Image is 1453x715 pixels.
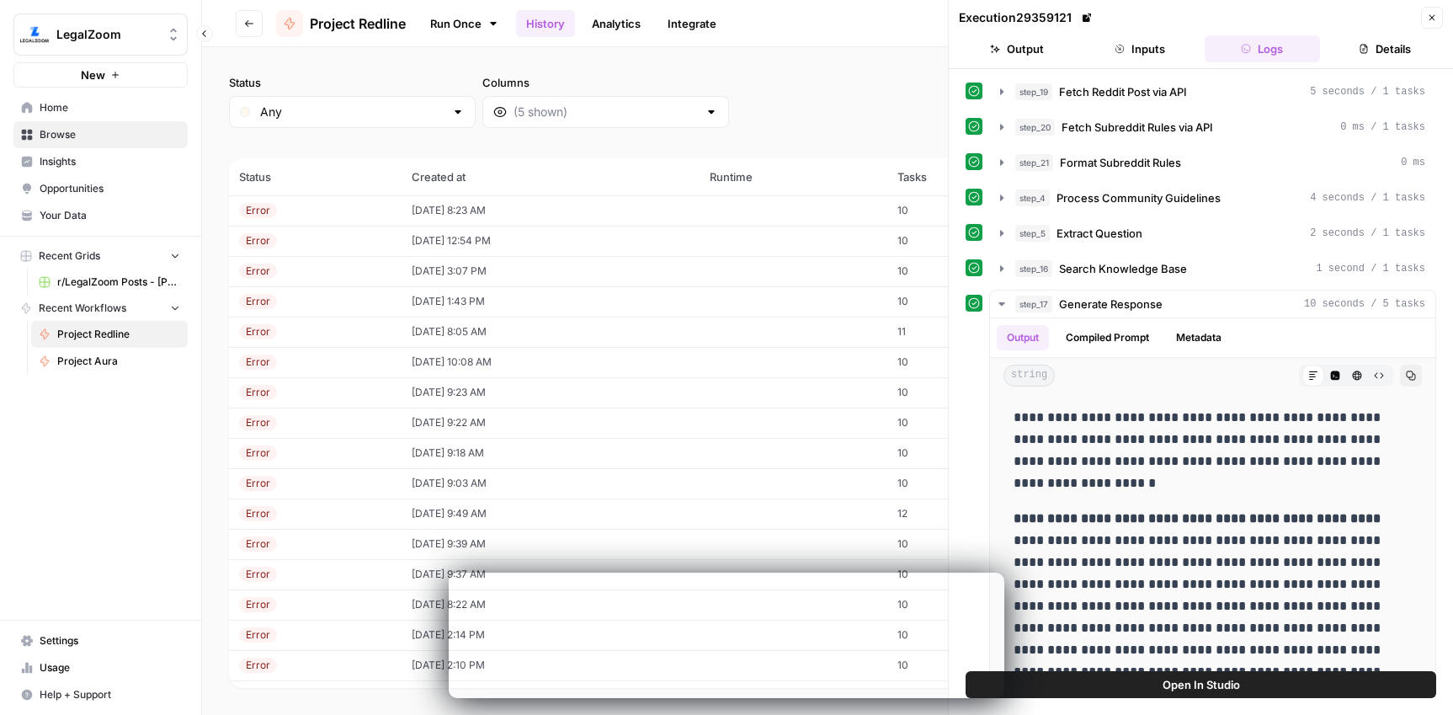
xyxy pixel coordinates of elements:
[239,355,277,370] div: Error
[990,149,1435,176] button: 0 ms
[887,499,1035,529] td: 12
[31,269,188,296] a: r/LegalZoom Posts - [PERSON_NAME]
[57,327,180,342] span: Project Redline
[887,195,1035,226] td: 10
[239,476,277,491] div: Error
[887,347,1035,377] td: 10
[887,377,1035,408] td: 10
[1310,190,1425,205] span: 4 seconds / 1 tasks
[990,184,1435,211] button: 4 seconds / 1 tasks
[402,499,700,529] td: [DATE] 9:49 AM
[997,325,1049,350] button: Output
[40,208,180,223] span: Your Data
[887,158,1035,195] th: Tasks
[402,468,700,499] td: [DATE] 9:03 AM
[40,100,180,115] span: Home
[239,294,277,309] div: Error
[582,10,651,37] a: Analytics
[56,26,158,43] span: LegalZoom
[966,671,1436,698] button: Open In Studio
[419,9,509,38] a: Run Once
[1310,226,1425,241] span: 2 seconds / 1 tasks
[1205,35,1321,62] button: Logs
[402,620,700,650] td: [DATE] 2:14 PM
[990,291,1435,317] button: 10 seconds / 5 tasks
[239,385,277,400] div: Error
[1327,35,1443,62] button: Details
[1166,325,1232,350] button: Metadata
[959,9,1095,26] div: Execution 29359121
[31,348,188,375] a: Project Aura
[239,415,277,430] div: Error
[887,529,1035,559] td: 10
[887,438,1035,468] td: 10
[13,243,188,269] button: Recent Grids
[402,195,700,226] td: [DATE] 8:23 AM
[1062,119,1213,136] span: Fetch Subreddit Rules via API
[239,627,277,643] div: Error
[239,658,277,673] div: Error
[402,529,700,559] td: [DATE] 9:39 AM
[402,680,700,711] td: [DATE] 2:07 PM
[1310,84,1425,99] span: 5 seconds / 1 tasks
[31,321,188,348] a: Project Redline
[39,248,100,264] span: Recent Grids
[260,104,444,120] input: Any
[700,158,887,195] th: Runtime
[887,226,1035,256] td: 10
[239,536,277,552] div: Error
[1056,225,1142,242] span: Extract Question
[276,10,406,37] a: Project Redline
[1163,676,1240,693] span: Open In Studio
[239,567,277,582] div: Error
[1340,120,1425,135] span: 0 ms / 1 tasks
[990,255,1435,282] button: 1 second / 1 tasks
[239,597,277,612] div: Error
[887,256,1035,286] td: 10
[402,286,700,317] td: [DATE] 1:43 PM
[13,62,188,88] button: New
[657,10,726,37] a: Integrate
[990,114,1435,141] button: 0 ms / 1 tasks
[1015,189,1050,206] span: step_4
[57,275,180,290] span: r/LegalZoom Posts - [PERSON_NAME]
[402,559,700,590] td: [DATE] 9:37 AM
[402,650,700,680] td: [DATE] 2:10 PM
[40,154,180,169] span: Insights
[402,256,700,286] td: [DATE] 3:07 PM
[402,226,700,256] td: [DATE] 12:54 PM
[13,202,188,229] a: Your Data
[1056,325,1159,350] button: Compiled Prompt
[239,446,277,461] div: Error
[1056,189,1221,206] span: Process Community Guidelines
[39,301,126,316] span: Recent Workflows
[239,324,277,339] div: Error
[887,559,1035,590] td: 10
[239,233,277,248] div: Error
[13,94,188,121] a: Home
[1059,296,1163,312] span: Generate Response
[1003,365,1055,387] span: string
[1316,261,1425,276] span: 1 second / 1 tasks
[1015,154,1053,171] span: step_21
[990,78,1435,105] button: 5 seconds / 1 tasks
[40,181,180,196] span: Opportunities
[13,681,188,708] button: Help + Support
[1401,155,1425,170] span: 0 ms
[239,264,277,279] div: Error
[1304,296,1425,312] span: 10 seconds / 5 tasks
[1015,119,1055,136] span: step_20
[1015,225,1050,242] span: step_5
[239,506,277,521] div: Error
[40,660,180,675] span: Usage
[57,354,180,369] span: Project Aura
[887,317,1035,347] td: 11
[239,203,277,218] div: Error
[1015,296,1052,312] span: step_17
[990,220,1435,247] button: 2 seconds / 1 tasks
[1060,154,1181,171] span: Format Subreddit Rules
[13,13,188,56] button: Workspace: LegalZoom
[449,573,1004,698] iframe: Survey from AirOps
[13,627,188,654] a: Settings
[40,127,180,142] span: Browse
